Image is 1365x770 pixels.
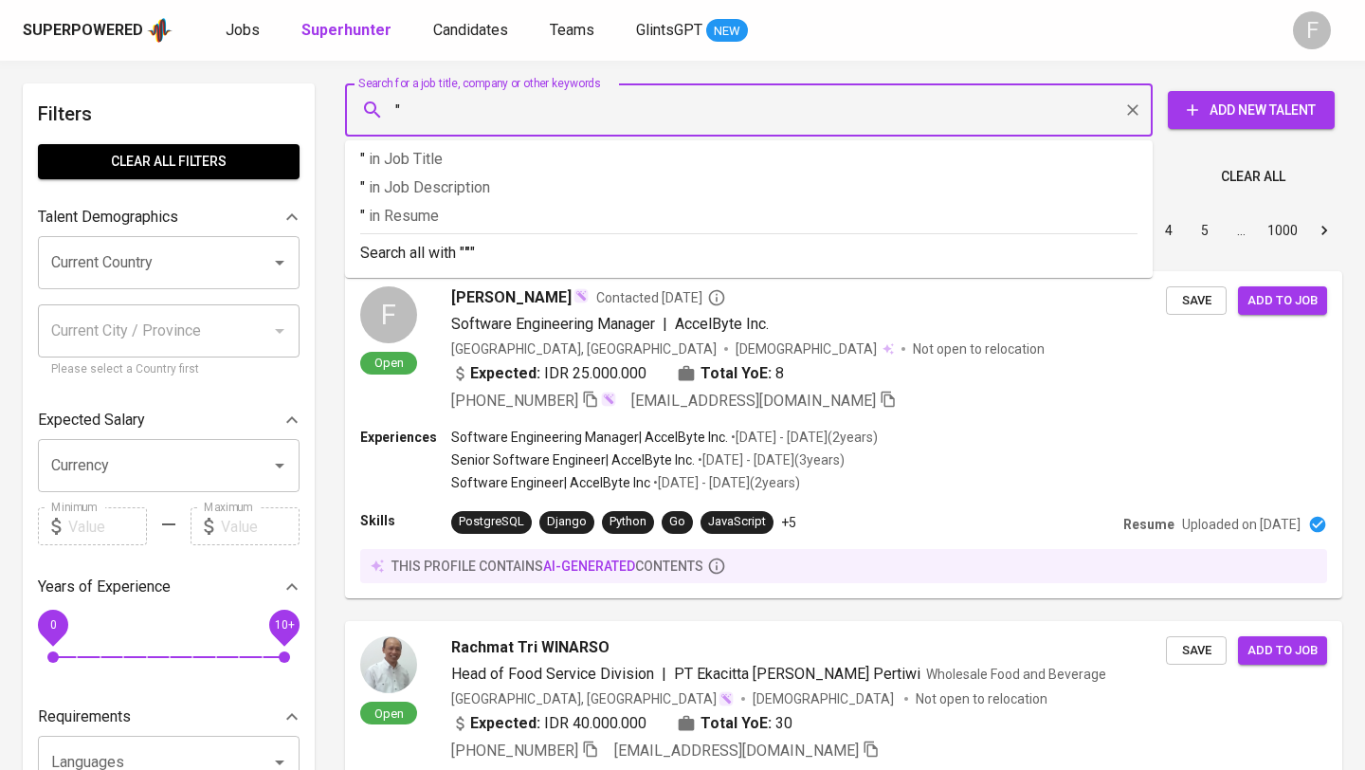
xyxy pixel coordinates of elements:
[675,315,769,333] span: AccelByte Inc.
[68,507,147,545] input: Value
[1247,640,1318,662] span: Add to job
[1221,165,1285,189] span: Clear All
[470,712,540,735] b: Expected:
[1309,215,1339,246] button: Go to next page
[226,19,264,43] a: Jobs
[367,706,411,722] span: Open
[1166,636,1227,666] button: Save
[601,392,616,407] img: magic_wand.svg
[433,19,512,43] a: Candidates
[360,428,451,447] p: Experiences
[775,712,792,735] span: 30
[360,176,1137,199] p: "
[451,636,610,659] span: Rachmat Tri WINARSO
[543,559,635,574] span: AI-generated
[1226,221,1256,240] div: …
[550,21,594,39] span: Teams
[662,663,666,686] span: |
[636,19,748,43] a: GlintsGPT NEW
[451,450,695,469] p: Senior Software Engineer | AccelByte Inc.
[1154,215,1184,246] button: Go to page 4
[650,473,800,492] p: • [DATE] - [DATE] ( 2 years )
[1175,640,1217,662] span: Save
[459,513,524,531] div: PostgreSQL
[926,667,1106,682] span: Wholesale Food and Beverage
[708,513,766,531] div: JavaScript
[360,286,417,343] div: F
[451,339,717,358] div: [GEOGRAPHIC_DATA], [GEOGRAPHIC_DATA]
[663,313,667,336] span: |
[695,450,845,469] p: • [DATE] - [DATE] ( 3 years )
[369,207,439,225] span: in Resume
[1007,215,1342,246] nav: pagination navigation
[23,16,173,45] a: Superpoweredapp logo
[226,21,260,39] span: Jobs
[1262,215,1303,246] button: Go to page 1000
[360,205,1137,228] p: "
[38,706,131,728] p: Requirements
[736,339,880,358] span: [DEMOGRAPHIC_DATA]
[1123,515,1174,534] p: Resume
[614,742,859,760] span: [EMAIL_ADDRESS][DOMAIN_NAME]
[669,513,685,531] div: Go
[753,689,897,708] span: [DEMOGRAPHIC_DATA]
[38,99,300,129] h6: Filters
[147,16,173,45] img: app logo
[1168,91,1335,129] button: Add New Talent
[38,568,300,606] div: Years of Experience
[360,242,1137,265] p: Search all with " "
[550,19,598,43] a: Teams
[360,511,451,530] p: Skills
[1293,11,1331,49] div: F
[1238,286,1327,316] button: Add to job
[573,288,589,303] img: magic_wand.svg
[38,401,300,439] div: Expected Salary
[1190,215,1220,246] button: Go to page 5
[221,507,300,545] input: Value
[1238,636,1327,666] button: Add to job
[38,206,178,229] p: Talent Demographics
[369,150,443,168] span: in Job Title
[38,144,300,179] button: Clear All filters
[707,288,726,307] svg: By Batam recruiter
[23,20,143,42] div: Superpowered
[451,473,650,492] p: Software Engineer | AccelByte Inc
[719,691,734,706] img: magic_wand.svg
[674,665,920,683] span: PT Ekacitta [PERSON_NAME] Pertiwi
[451,712,646,735] div: IDR 40.000.000
[916,689,1047,708] p: Not open to relocation
[1213,159,1293,194] button: Clear All
[38,698,300,736] div: Requirements
[451,286,572,309] span: [PERSON_NAME]
[360,636,417,693] img: c4aac9e47b56dc220bb1926830daed35.jpg
[301,21,391,39] b: Superhunter
[367,355,411,371] span: Open
[701,712,772,735] b: Total YoE:
[266,249,293,276] button: Open
[1247,290,1318,312] span: Add to job
[433,21,508,39] span: Candidates
[610,513,646,531] div: Python
[1166,286,1227,316] button: Save
[470,362,540,385] b: Expected:
[451,665,654,683] span: Head of Food Service Division
[38,409,145,431] p: Expected Salary
[451,742,578,760] span: [PHONE_NUMBER]
[451,362,646,385] div: IDR 25.000.000
[913,339,1045,358] p: Not open to relocation
[301,19,395,43] a: Superhunter
[1183,99,1319,122] span: Add New Talent
[547,513,587,531] div: Django
[451,689,734,708] div: [GEOGRAPHIC_DATA], [GEOGRAPHIC_DATA]
[345,271,1342,598] a: FOpen[PERSON_NAME]Contacted [DATE]Software Engineering Manager|AccelByte Inc.[GEOGRAPHIC_DATA], [...
[451,392,578,410] span: [PHONE_NUMBER]
[728,428,878,447] p: • [DATE] - [DATE] ( 2 years )
[274,618,294,632] span: 10+
[1175,290,1217,312] span: Save
[631,392,876,410] span: [EMAIL_ADDRESS][DOMAIN_NAME]
[706,22,748,41] span: NEW
[464,244,470,262] b: "
[369,178,490,196] span: in Job Description
[38,576,171,598] p: Years of Experience
[49,618,56,632] span: 0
